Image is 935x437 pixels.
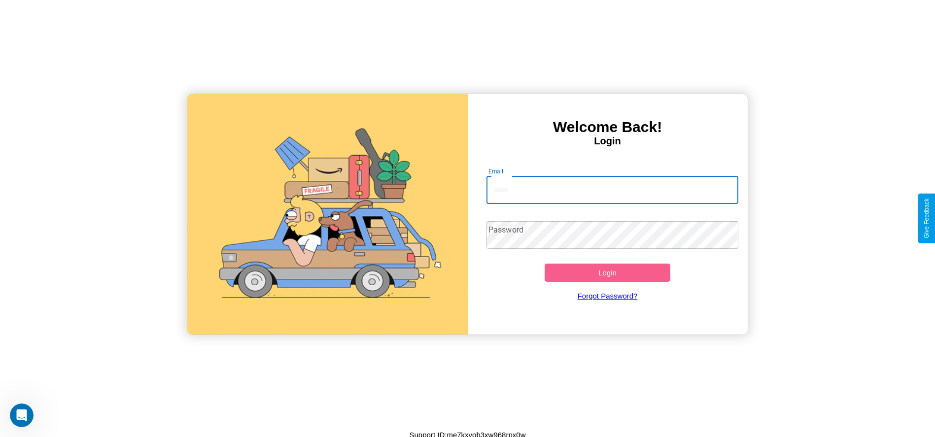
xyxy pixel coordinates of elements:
img: gif [187,94,467,335]
a: Forgot Password? [482,282,733,310]
h4: Login [468,135,748,147]
h3: Welcome Back! [468,119,748,135]
button: Login [545,264,671,282]
div: Give Feedback [923,199,930,238]
label: Email [488,167,504,175]
iframe: Intercom live chat [10,403,34,427]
